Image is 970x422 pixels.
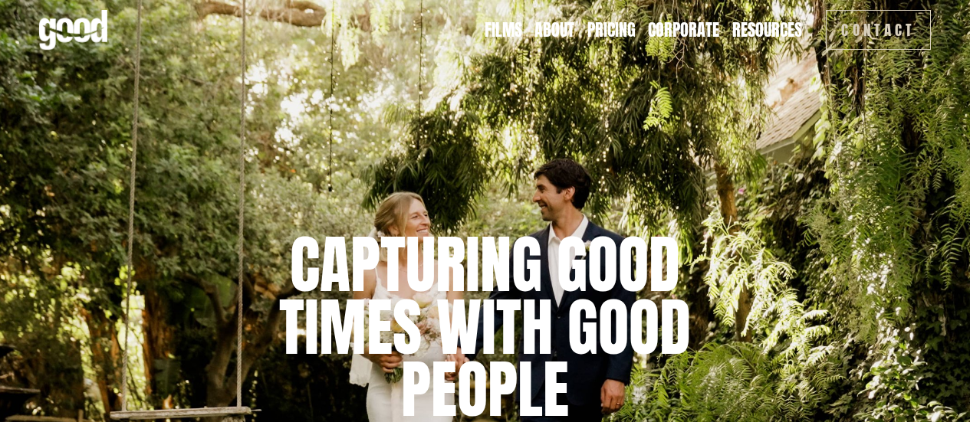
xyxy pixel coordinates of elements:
a: folder dropdown [732,18,802,42]
a: Corporate [648,18,719,42]
a: About [534,18,574,42]
a: Films [485,18,522,42]
span: Resources [732,20,802,40]
a: Pricing [587,18,636,42]
img: Good Feeling Films [39,10,107,50]
h1: capturing good times with good people [262,234,709,422]
a: Contact [826,10,931,51]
